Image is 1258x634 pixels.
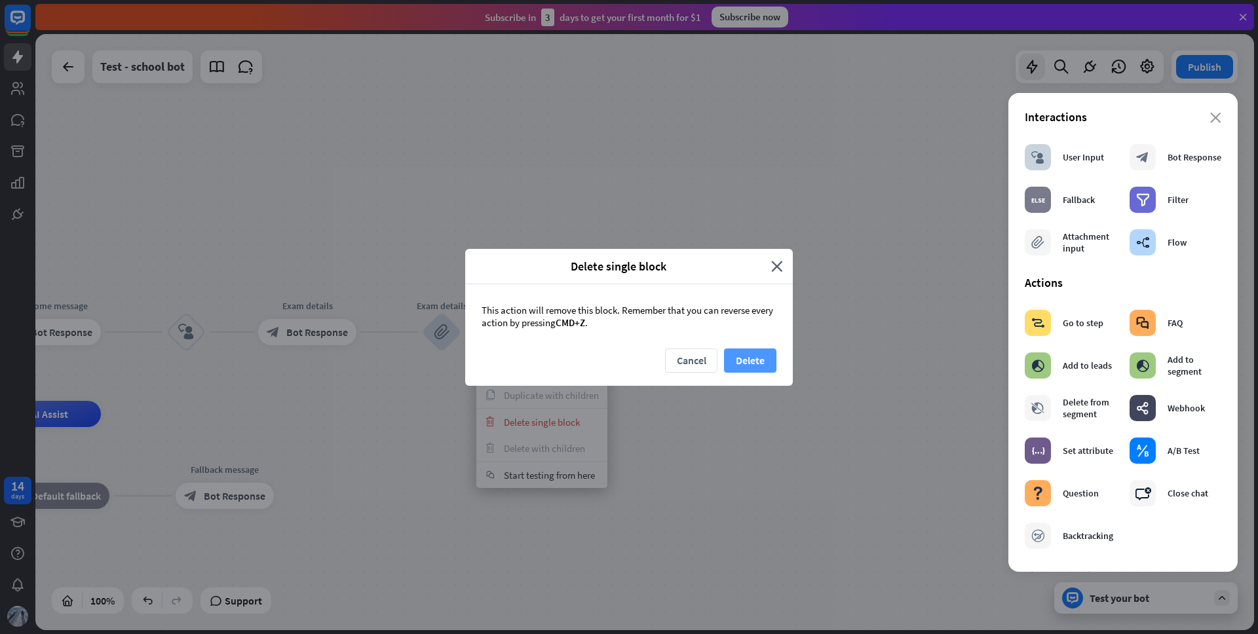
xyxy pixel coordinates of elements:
i: block_close_chat [1135,487,1151,500]
i: block_set_attribute [1031,444,1045,457]
div: Fallback [1063,194,1095,206]
button: Delete [724,348,776,373]
i: block_add_to_segment [1031,359,1044,372]
i: filter [1136,193,1150,206]
i: builder_tree [1136,236,1150,249]
div: Add to leads [1063,360,1112,371]
div: Interactions [1025,109,1221,124]
div: Backtracking [1063,530,1113,542]
div: User Input [1063,151,1104,163]
i: block_delete_from_segment [1031,401,1044,415]
i: webhooks [1136,401,1149,415]
i: close [1210,113,1221,123]
div: Filter [1168,194,1189,206]
i: block_bot_response [1136,151,1149,164]
div: Add to segment [1168,354,1221,377]
i: block_faq [1136,316,1149,329]
div: Flow [1168,236,1187,248]
div: FAQ [1168,317,1183,329]
div: A/B Test [1168,445,1200,457]
i: block_question [1031,487,1044,500]
div: Delete from segment [1063,396,1116,420]
button: Open LiveChat chat widget [10,5,50,45]
i: close [771,259,783,274]
i: block_fallback [1031,193,1045,206]
i: block_user_input [1031,151,1044,164]
span: CMD+Z [556,316,585,329]
span: Delete single block [475,259,761,274]
i: block_attachment [1031,236,1044,249]
div: Question [1063,487,1099,499]
div: Attachment input [1063,231,1116,254]
div: Set attribute [1063,445,1113,457]
div: Bot Response [1168,151,1221,163]
i: block_add_to_segment [1136,359,1149,372]
div: Actions [1025,275,1221,290]
button: Cancel [665,348,717,373]
div: This action will remove this block. Remember that you can reverse every action by pressing . [465,284,793,348]
div: Webhook [1168,402,1205,414]
div: LiveChat actions [1025,569,1221,584]
i: block_backtracking [1031,529,1045,542]
i: block_goto [1031,316,1045,329]
i: block_ab_testing [1136,444,1149,457]
div: Close chat [1168,487,1208,499]
div: Go to step [1063,317,1103,329]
